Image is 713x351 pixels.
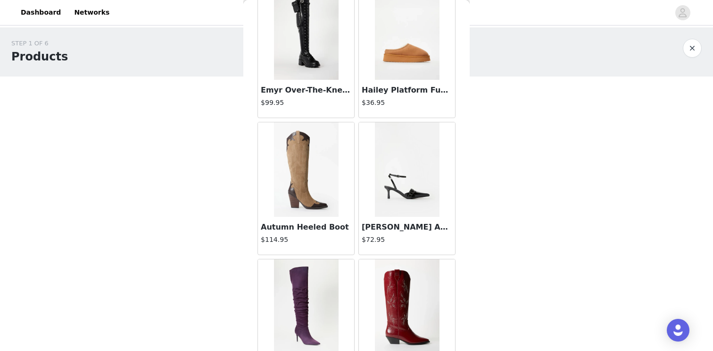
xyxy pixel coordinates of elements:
[11,48,68,65] h1: Products
[15,2,66,23] a: Dashboard
[68,2,115,23] a: Networks
[11,39,68,48] div: STEP 1 OF 6
[362,222,452,233] h3: [PERSON_NAME] Ankle Strap Pump
[261,235,351,245] h4: $114.95
[274,122,339,217] img: Autumn Heeled Boot
[667,319,689,342] div: Open Intercom Messenger
[678,5,687,20] div: avatar
[261,85,351,96] h3: Emyr Over-The-Knee Boot
[362,85,452,96] h3: Hailey Platform Fuzzie
[362,98,452,108] h4: $36.95
[362,235,452,245] h4: $72.95
[261,98,351,108] h4: $99.95
[375,122,439,217] img: Blakely Ankle Strap Pump
[261,222,351,233] h3: Autumn Heeled Boot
